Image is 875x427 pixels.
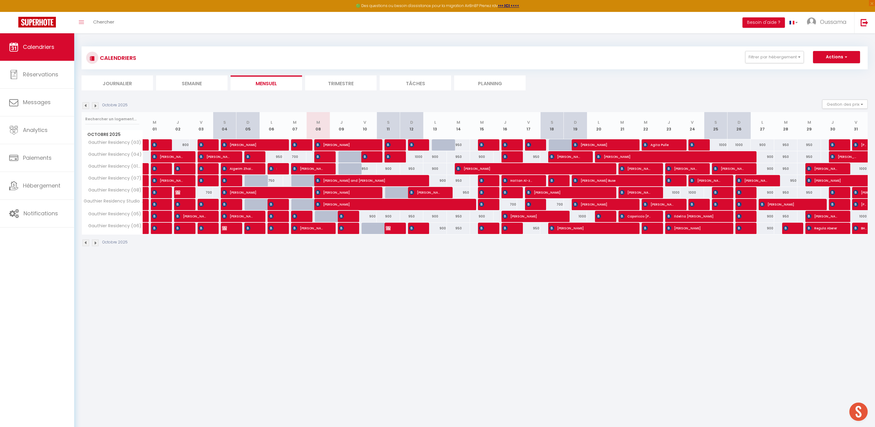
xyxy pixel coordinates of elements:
[400,163,424,174] div: 950
[175,222,183,234] span: [PERSON_NAME]
[457,119,460,125] abbr: M
[23,154,52,162] span: Paiements
[292,222,324,234] span: [PERSON_NAME]
[447,139,470,151] div: 950
[18,17,56,27] img: Super Booking
[315,151,323,162] span: [PERSON_NAME]
[231,75,302,90] li: Mensuel
[83,151,143,158] span: Gauthier Residency (G4)
[339,210,347,222] span: [PERSON_NAME] EP SOW
[292,163,324,174] span: [PERSON_NAME]
[751,211,774,222] div: 900
[387,119,390,125] abbr: S
[797,139,821,151] div: 950
[844,163,868,174] div: 1000
[175,199,183,210] span: [PERSON_NAME]
[479,222,487,234] span: [PERSON_NAME]
[783,222,791,234] span: [PERSON_NAME]
[166,112,190,139] th: 02
[853,139,867,151] span: [PERSON_NAME]
[807,175,849,186] span: [PERSON_NAME]
[143,139,146,151] a: [PERSON_NAME]
[152,187,160,198] span: Wafa Arjane
[737,210,745,222] span: [PERSON_NAME]
[620,210,651,222] span: Caporiccio [PERSON_NAME]
[423,163,447,174] div: 900
[222,175,230,186] span: Jiaying [PERSON_NAME]
[713,163,745,174] span: [PERSON_NAME]
[315,187,370,198] span: [PERSON_NAME]
[83,187,143,194] span: Gauthier Residency (G8)
[831,119,834,125] abbr: J
[813,51,860,63] button: Actions
[23,126,48,134] span: Analytics
[774,151,798,162] div: 950
[377,211,400,222] div: 900
[822,100,868,109] button: Gestion des prix
[480,119,484,125] abbr: M
[386,139,394,151] span: [PERSON_NAME]
[737,187,745,198] span: [PERSON_NAME]
[177,119,179,125] abbr: J
[315,139,370,151] span: [PERSON_NAME]
[643,222,651,234] span: [PERSON_NAME]
[143,163,146,175] a: [PERSON_NAME]
[143,187,146,199] a: [PERSON_NAME]
[549,175,557,186] span: [PERSON_NAME]
[400,112,424,139] th: 12
[503,210,558,222] span: [PERSON_NAME]
[784,119,788,125] abbr: M
[454,75,526,90] li: Planning
[802,12,854,33] a: ... Oussama
[830,187,838,198] span: [PERSON_NAME]
[23,98,51,106] span: Messages
[830,199,838,210] span: [PERSON_NAME]
[83,175,143,182] span: Gauthier Residency (G7)
[690,175,721,186] span: [PERSON_NAME]
[657,187,681,198] div: 1000
[620,187,651,198] span: [PERSON_NAME]
[751,151,774,162] div: 900
[713,199,721,210] span: [PERSON_NAME]
[751,223,774,234] div: 900
[222,210,253,222] span: [PERSON_NAME]
[143,211,146,222] a: [PERSON_NAME]
[152,222,160,234] span: [PERSON_NAME]
[657,112,681,139] th: 23
[666,175,674,186] span: [PERSON_NAME]
[85,114,139,125] input: Rechercher un logement...
[83,163,144,170] span: Gauthier Residency (G10)
[564,112,587,139] th: 19
[498,3,519,8] a: >>> ICI <<<<
[666,222,721,234] span: [PERSON_NAME]
[737,222,745,234] span: [PERSON_NAME]
[690,199,698,210] span: [PERSON_NAME]
[190,187,213,198] div: 700
[690,139,698,151] span: [PERSON_NAME]
[434,119,436,125] abbr: L
[353,112,377,139] th: 10
[549,151,581,162] span: [PERSON_NAME]
[761,119,763,125] abbr: L
[246,151,253,162] span: [PERSON_NAME]
[504,119,506,125] abbr: J
[269,222,277,234] span: [PERSON_NAME]
[807,210,838,222] span: [PERSON_NAME]
[760,199,815,210] span: [PERSON_NAME]
[797,187,821,198] div: 950
[634,112,657,139] th: 22
[751,187,774,198] div: 900
[377,112,400,139] th: 11
[24,210,58,217] span: Notifications
[564,211,587,222] div: 1000
[143,175,146,187] a: [PERSON_NAME]
[849,403,868,421] div: Ouvrir le chat
[479,199,487,210] span: [PERSON_NAME]
[447,151,470,162] div: 950
[260,151,283,162] div: 950
[409,139,417,151] span: [PERSON_NAME]
[751,139,774,151] div: 900
[423,112,447,139] th: 13
[666,210,721,222] span: Ildelita [PERSON_NAME]
[797,151,821,162] div: 950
